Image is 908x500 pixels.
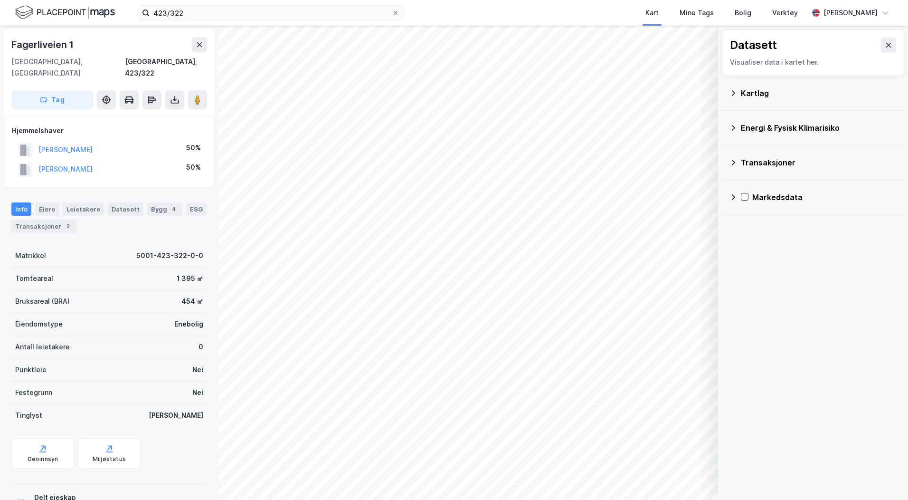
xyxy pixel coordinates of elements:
[741,157,897,168] div: Transaksjoner
[15,410,42,421] div: Tinglyst
[730,38,777,53] div: Datasett
[28,455,58,463] div: Geoinnsyn
[15,387,52,398] div: Festegrunn
[645,7,659,19] div: Kart
[149,410,203,421] div: [PERSON_NAME]
[11,90,93,109] button: Tag
[730,57,896,68] div: Visualiser data i kartet her.
[169,204,179,214] div: 4
[186,202,207,216] div: ESG
[15,296,70,307] div: Bruksareal (BRA)
[174,318,203,330] div: Enebolig
[181,296,203,307] div: 454 ㎡
[35,202,59,216] div: Eiere
[861,454,908,500] div: Kontrollprogram for chat
[136,250,203,261] div: 5001-423-322-0-0
[147,202,182,216] div: Bygg
[15,318,63,330] div: Eiendomstype
[192,364,203,375] div: Nei
[15,4,115,21] img: logo.f888ab2527a4732fd821a326f86c7f29.svg
[11,220,76,233] div: Transaksjoner
[741,122,897,134] div: Energi & Fysisk Klimarisiko
[192,387,203,398] div: Nei
[177,273,203,284] div: 1 395 ㎡
[125,56,207,79] div: [GEOGRAPHIC_DATA], 423/322
[741,87,897,99] div: Kartlag
[150,6,392,20] input: Søk på adresse, matrikkel, gårdeiere, leietakere eller personer
[186,142,201,154] div: 50%
[15,273,53,284] div: Tomteareal
[11,56,125,79] div: [GEOGRAPHIC_DATA], [GEOGRAPHIC_DATA]
[63,202,104,216] div: Leietakere
[11,202,31,216] div: Info
[12,125,207,136] div: Hjemmelshaver
[861,454,908,500] iframe: Chat Widget
[735,7,751,19] div: Bolig
[93,455,126,463] div: Miljøstatus
[199,341,203,353] div: 0
[108,202,143,216] div: Datasett
[15,364,47,375] div: Punktleie
[680,7,714,19] div: Mine Tags
[186,162,201,173] div: 50%
[752,192,897,203] div: Markedsdata
[823,7,878,19] div: [PERSON_NAME]
[63,221,73,231] div: 2
[15,341,70,353] div: Antall leietakere
[772,7,798,19] div: Verktøy
[15,250,46,261] div: Matrikkel
[11,37,76,52] div: Fagerliveien 1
